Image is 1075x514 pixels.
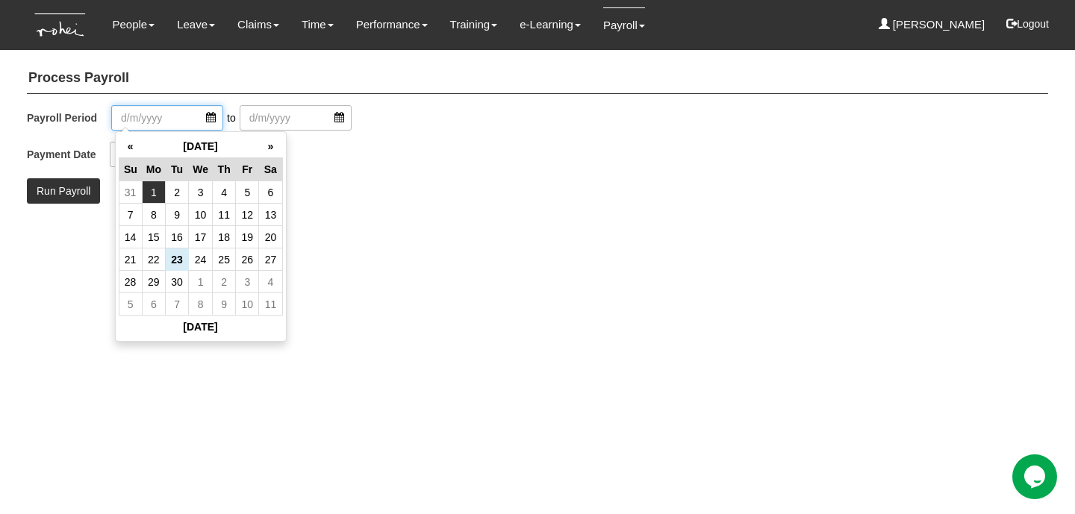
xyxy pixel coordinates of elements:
[142,293,165,316] td: 6
[189,271,213,293] td: 1
[119,293,142,316] td: 5
[119,316,282,339] th: [DATE]
[142,204,165,226] td: 8
[236,158,259,181] th: Fr
[142,248,165,271] td: 22
[236,204,259,226] td: 12
[119,204,142,226] td: 7
[110,142,222,167] input: d/m/yyyy
[240,105,352,131] input: d/m/yyyy
[213,248,236,271] td: 25
[27,178,100,204] input: Run Payroll
[119,158,142,181] th: Su
[189,226,213,248] td: 17
[166,158,189,181] th: Tu
[259,226,282,248] td: 20
[166,204,189,226] td: 9
[259,293,282,316] td: 11
[111,105,223,131] input: d/m/yyyy
[213,158,236,181] th: Th
[119,181,142,204] td: 31
[259,181,282,204] td: 6
[27,147,107,162] label: Payment Date
[236,293,259,316] td: 10
[879,7,985,42] a: [PERSON_NAME]
[302,7,334,42] a: Time
[142,226,165,248] td: 15
[27,110,108,125] label: Payroll Period
[177,7,215,42] a: Leave
[213,181,236,204] td: 4
[119,271,142,293] td: 28
[259,271,282,293] td: 4
[213,226,236,248] td: 18
[189,293,213,316] td: 8
[189,204,213,226] td: 10
[112,7,155,42] a: People
[237,7,279,42] a: Claims
[603,7,645,43] a: Payroll
[27,63,1048,94] h4: Process Payroll
[213,271,236,293] td: 2
[119,226,142,248] td: 14
[142,271,165,293] td: 29
[520,7,581,42] a: e-Learning
[166,248,189,271] td: 23
[259,204,282,226] td: 13
[450,7,498,42] a: Training
[236,248,259,271] td: 26
[236,181,259,204] td: 5
[142,158,165,181] th: Mo
[236,226,259,248] td: 19
[166,226,189,248] td: 16
[236,271,259,293] td: 3
[166,181,189,204] td: 2
[189,158,213,181] th: We
[189,181,213,204] td: 3
[142,135,259,158] th: [DATE]
[356,7,428,42] a: Performance
[213,293,236,316] td: 9
[119,248,142,271] td: 21
[213,204,236,226] td: 11
[1012,454,1060,499] iframe: chat widget
[166,293,189,316] td: 7
[119,135,142,158] th: «
[996,6,1059,42] button: Logout
[259,158,282,181] th: Sa
[189,248,213,271] td: 24
[259,248,282,271] td: 27
[223,105,240,131] span: to
[259,135,282,158] th: »
[166,271,189,293] td: 30
[142,181,165,204] td: 1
